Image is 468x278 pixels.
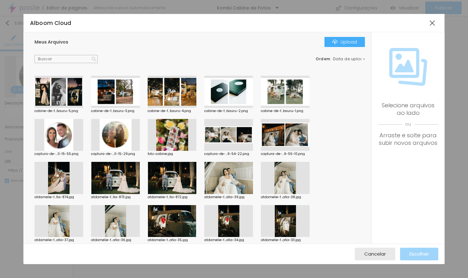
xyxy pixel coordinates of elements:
[148,109,196,113] div: cabine-de-f...bauru-4.png
[34,39,68,45] span: Meus Arquivos
[316,56,330,62] span: Ordem
[378,102,438,147] div: Selecione arquivos ao lado Arraste e solte para subir novos arquivos
[261,152,310,156] div: captura-de-...9-55-10.png
[332,39,337,44] img: Icone
[204,239,253,242] div: atdamelie-f...afia-34.jpg
[409,251,429,257] span: Escolher
[378,117,438,132] span: ou
[148,196,196,199] div: atdamelie-f...fia-872.jpg
[355,248,395,260] button: Cancelar
[148,239,196,242] div: atdamelie-f...afia-35.jpg
[204,109,253,113] div: cabine-de-f...bauru-2.png
[34,239,83,242] div: atdamelie-f...afia-37.jpg
[204,196,253,199] div: atdamelie-f...afia-39.jpg
[91,109,140,113] div: cabine-de-f...bauru-3.png
[92,57,96,61] img: Icone
[91,196,140,199] div: atdamelie-f...fia-873.jpg
[364,251,386,257] span: Cancelar
[400,248,438,260] button: Escolher
[261,109,310,113] div: cabine-de-f...bauru-1.png
[91,239,140,242] div: atdamelie-f...afia-36.jpg
[34,152,83,156] div: captura-de-...0-15-55.png
[30,19,71,27] span: Alboom Cloud
[332,39,357,44] div: Upload
[261,239,310,242] div: atdamelie-f...afia-33.jpg
[204,152,253,156] div: captura-de-...9-54-22.png
[261,196,310,199] div: atdamelie-f...afia-38.jpg
[34,196,83,199] div: atdamelie-f...fia-874.jpg
[148,152,196,156] div: foto-cabine.jpg
[389,48,427,86] img: Icone
[324,37,365,47] button: IconeUpload
[333,57,366,61] span: Data de upload
[316,57,365,61] div: :
[34,109,83,113] div: cabine-de-f...bauru-5.png
[34,55,98,63] input: Buscar
[91,152,140,156] div: captura-de-...0-15-29.png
